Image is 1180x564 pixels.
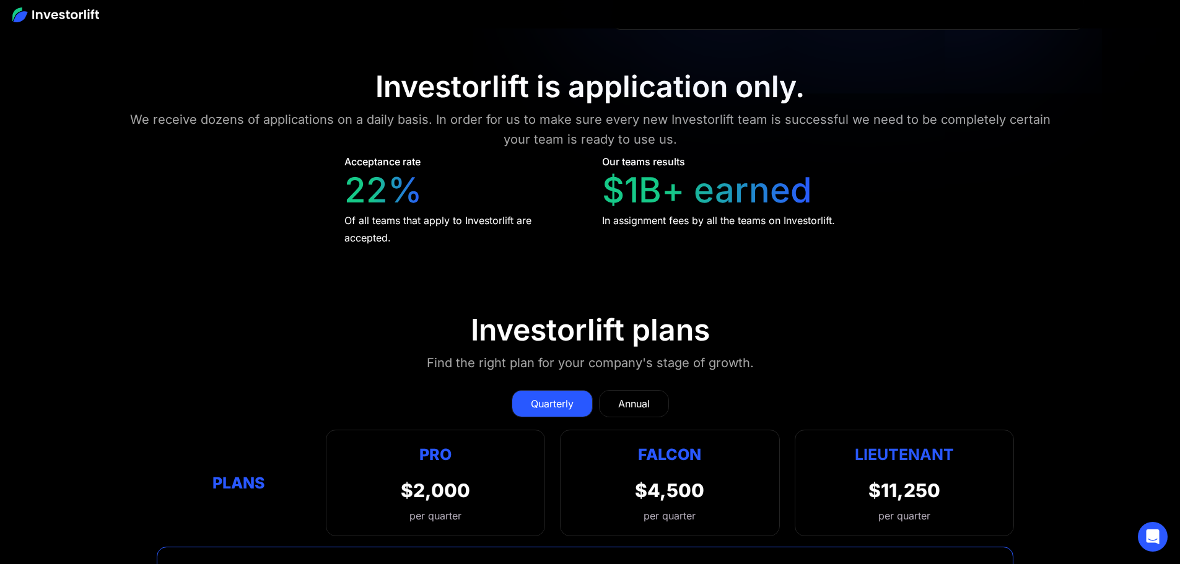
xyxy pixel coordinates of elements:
div: Falcon [638,443,701,467]
div: Of all teams that apply to Investorlift are accepted. [344,212,579,246]
div: Open Intercom Messenger [1138,522,1168,552]
div: per quarter [401,508,470,523]
div: $1B+ earned [602,170,812,211]
div: Investorlift is application only. [375,69,805,105]
div: $11,250 [868,479,940,501]
strong: Lieutenant [855,445,954,464]
div: Quarterly [531,396,574,411]
div: per quarter [644,508,696,523]
div: per quarter [878,508,930,523]
div: Find the right plan for your company's stage of growth. [427,353,754,373]
div: Plans [166,471,311,495]
div: $4,500 [635,479,704,501]
div: Our teams results [602,154,685,169]
div: We receive dozens of applications on a daily basis. In order for us to make sure every new Invest... [118,110,1062,149]
div: In assignment fees by all the teams on Investorlift. [602,212,835,229]
div: Annual [618,396,650,411]
div: Acceptance rate [344,154,421,169]
div: Pro [401,443,470,467]
div: $2,000 [401,479,470,501]
div: Investorlift plans [471,312,710,348]
div: 22% [344,170,422,211]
